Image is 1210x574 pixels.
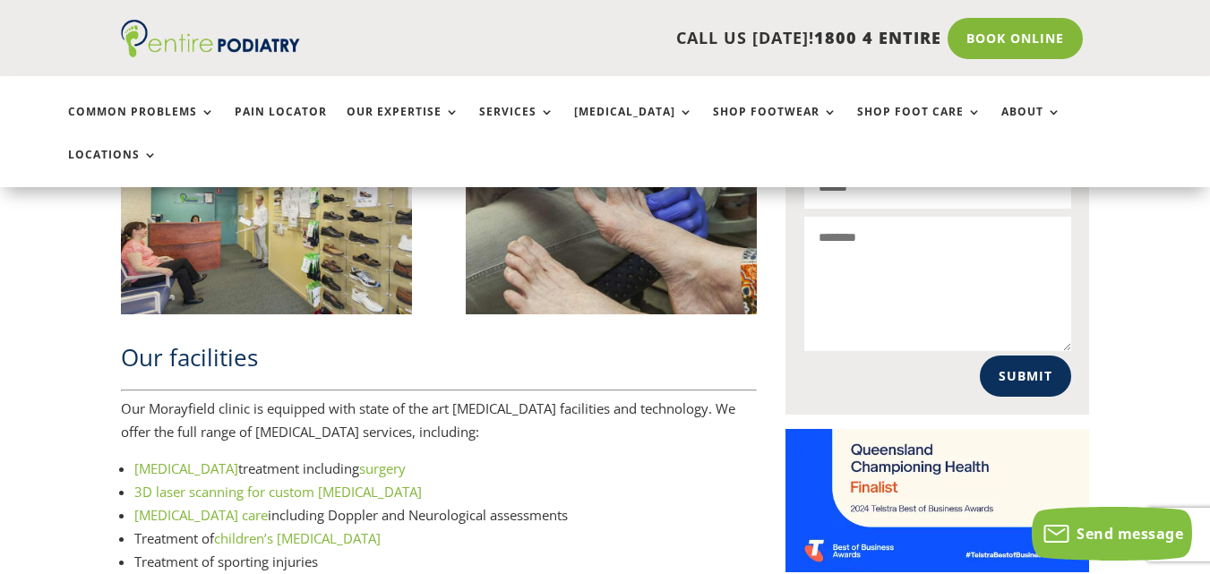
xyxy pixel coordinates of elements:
p: Our Morayfield clinic is equipped with state of the art [MEDICAL_DATA] facilities and technology.... [121,398,757,457]
span: 1800 4 ENTIRE [814,27,941,48]
a: Shop Foot Care [857,106,982,144]
button: Send message [1032,507,1192,561]
a: About [1001,106,1061,144]
a: Services [479,106,554,144]
li: Treatment of [134,527,757,550]
a: children’s [MEDICAL_DATA] [214,529,381,547]
a: [MEDICAL_DATA] care [134,506,268,524]
a: Locations [68,149,158,187]
a: Book Online [948,18,1083,59]
a: Pain Locator [235,106,327,144]
li: including Doppler and Neurological assessments [134,503,757,527]
a: 3D laser scanning for custom [MEDICAL_DATA] [134,483,422,501]
img: Morayfield Podiatrist Entire Podiatry [121,120,412,313]
a: Shop Footwear [713,106,837,144]
a: surgery [359,459,406,477]
img: logo (1) [121,20,300,57]
li: treatment including [134,457,757,480]
li: Treatment of sporting injuries [134,550,757,573]
img: Morayfield Podiatrist Entire Podiatry [466,120,757,313]
a: Common Problems [68,106,215,144]
a: [MEDICAL_DATA] [574,106,693,144]
p: CALL US [DATE]! [341,27,941,50]
span: Send message [1077,524,1183,544]
button: Submit [980,356,1071,397]
a: [MEDICAL_DATA] [134,459,238,477]
h2: Our facilities [121,341,757,382]
a: Our Expertise [347,106,459,144]
a: Entire Podiatry [121,43,300,61]
img: Telstra Business Awards QLD State Finalist - Championing Health Category [785,429,1089,572]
